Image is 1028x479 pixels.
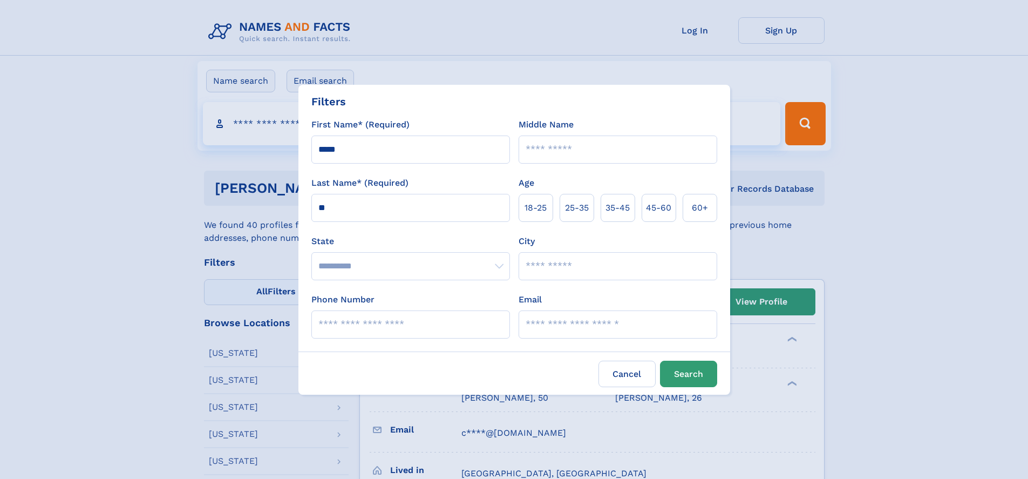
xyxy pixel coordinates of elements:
[646,201,671,214] span: 45‑60
[519,235,535,248] label: City
[311,293,375,306] label: Phone Number
[692,201,708,214] span: 60+
[565,201,589,214] span: 25‑35
[311,118,410,131] label: First Name* (Required)
[311,93,346,110] div: Filters
[311,177,409,190] label: Last Name* (Required)
[525,201,547,214] span: 18‑25
[660,361,717,387] button: Search
[519,177,534,190] label: Age
[605,201,630,214] span: 35‑45
[519,118,574,131] label: Middle Name
[311,235,510,248] label: State
[519,293,542,306] label: Email
[598,361,656,387] label: Cancel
